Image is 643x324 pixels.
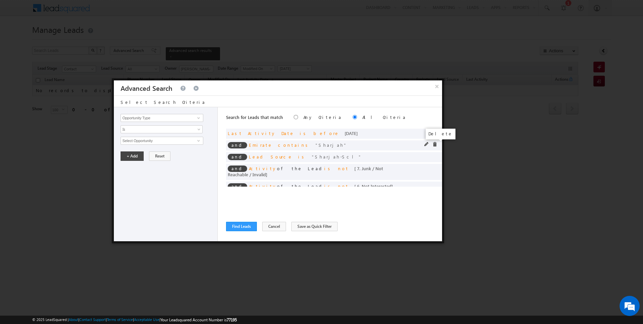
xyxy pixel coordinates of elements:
button: Save as Quick Filter [291,222,338,231]
span: [DATE] [345,130,358,136]
span: and [228,183,247,190]
span: and [228,166,247,172]
span: Activity [249,183,277,189]
span: Sharjah [315,142,347,148]
span: Select Search Criteria [121,99,206,105]
button: × [432,80,442,92]
div: Chat with us now [35,35,113,44]
span: and [228,154,247,160]
a: About [69,317,78,322]
label: Any Criteria [303,114,342,120]
span: Last Activity Date [228,130,294,136]
a: Show All Items [194,115,202,121]
a: Contact Support [79,317,106,322]
span: is before [300,130,339,136]
span: and [228,142,247,148]
span: is not [324,166,349,171]
label: All Criteria [362,114,406,120]
span: contains [278,142,310,148]
span: [ 6. Not Interested [354,183,391,189]
a: Acceptable Use [134,317,159,322]
input: Type to Search [121,114,203,122]
span: 77195 [227,317,237,322]
span: Lead Source [249,154,293,159]
a: Is [121,125,203,133]
span: © 2025 LeadSquared | | | | | [32,317,237,323]
button: Find Leads [226,222,257,231]
h3: Advanced Search [121,80,172,95]
span: of the Lead ] [228,166,383,177]
span: is not [324,183,349,189]
input: Type to Search [121,137,203,145]
div: Minimize live chat window [110,3,126,19]
span: Search for Leads that match [226,114,283,120]
a: Show All Items [194,137,202,144]
span: [ 7. Junk / Not Reachable / Invalid [228,166,383,177]
em: Start Chat [91,206,122,215]
span: is [298,154,306,159]
button: Cancel [262,222,286,231]
span: Activity [249,166,277,171]
textarea: Type your message and hit 'Enter' [9,62,122,201]
span: Your Leadsquared Account Number is [160,317,237,322]
span: Sharjah-Scl [312,154,362,159]
span: Is [121,126,194,132]
img: d_60004797649_company_0_60004797649 [11,35,28,44]
span: Emirate [249,142,273,148]
button: Reset [149,151,170,161]
button: + Add [121,151,144,161]
span: of the Lead ] [249,183,397,189]
a: Terms of Service [107,317,133,322]
div: Delete [426,129,455,139]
